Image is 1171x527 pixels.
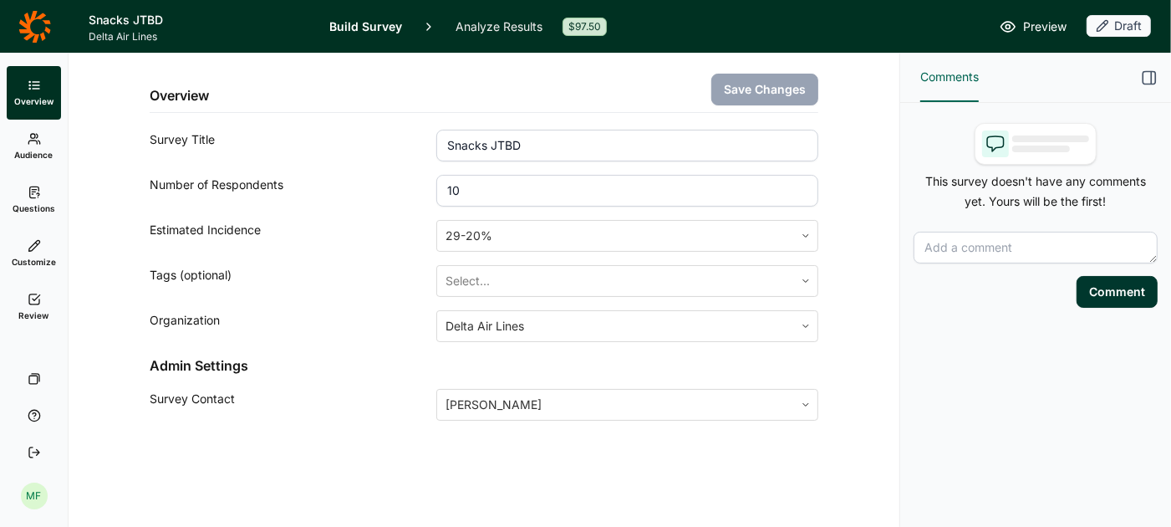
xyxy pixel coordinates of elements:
[21,483,48,509] div: MF
[1087,15,1151,38] button: Draft
[12,256,56,268] span: Customize
[150,310,436,342] div: Organization
[7,66,61,120] a: Overview
[14,95,53,107] span: Overview
[150,175,436,207] div: Number of Respondents
[436,175,818,207] input: 1000
[15,149,53,161] span: Audience
[1087,15,1151,37] div: Draft
[7,120,61,173] a: Audience
[19,310,49,321] span: Review
[150,85,209,105] h2: Overview
[1000,17,1067,37] a: Preview
[711,74,818,105] button: Save Changes
[563,18,607,36] div: $97.50
[150,356,818,376] h2: Admin Settings
[13,202,55,214] span: Questions
[89,10,309,30] h1: Snacks JTBD
[436,130,818,161] input: ex: Package testing study
[1023,17,1067,37] span: Preview
[150,389,436,421] div: Survey Contact
[89,30,309,43] span: Delta Air Lines
[7,173,61,227] a: Questions
[920,54,979,102] button: Comments
[920,67,979,87] span: Comments
[150,265,436,297] div: Tags (optional)
[914,171,1158,212] p: This survey doesn't have any comments yet. Yours will be the first!
[1077,276,1158,308] button: Comment
[150,220,436,252] div: Estimated Incidence
[150,130,436,161] div: Survey Title
[7,227,61,280] a: Customize
[7,280,61,334] a: Review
